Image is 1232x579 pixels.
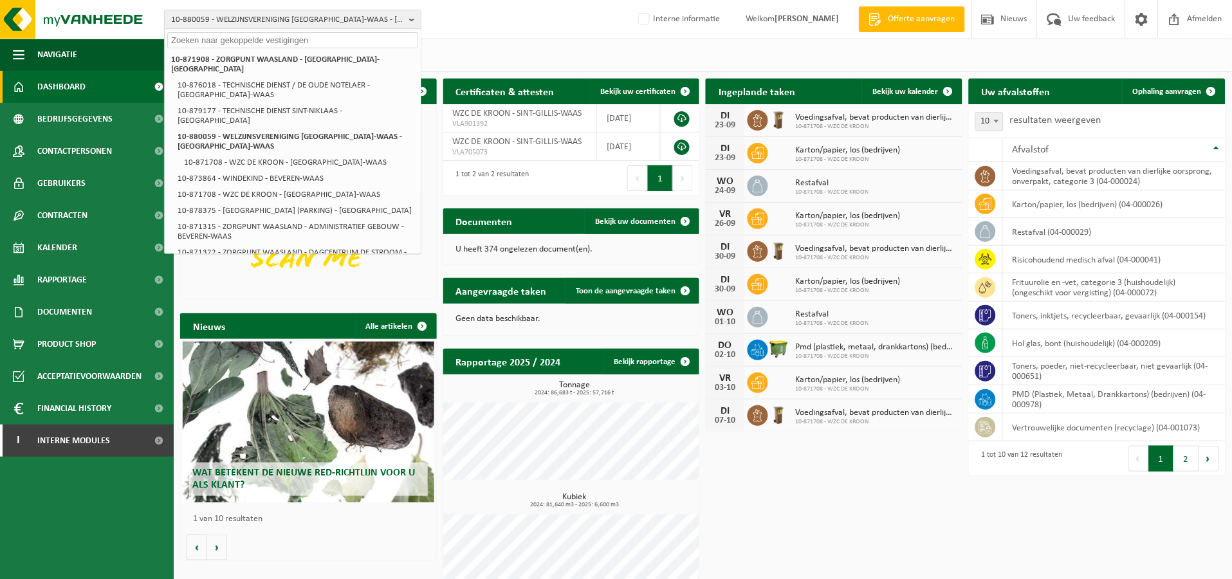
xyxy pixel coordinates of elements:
[795,254,956,262] span: 10-871708 - WZC DE KROON
[37,360,142,392] span: Acceptatievoorwaarden
[1003,273,1226,302] td: frituurolie en -vet, categorie 3 (huishoudelijk) (ongeschikt voor vergisting) (04-000072)
[706,78,808,104] h2: Ingeplande taken
[443,208,526,234] h2: Documenten
[595,217,676,226] span: Bekijk uw documenten
[969,78,1063,104] h2: Uw afvalstoffen
[183,342,434,502] a: Wat betekent de nieuwe RED-richtlijn voor u als klant?
[1013,145,1049,155] span: Afvalstof
[712,121,738,130] div: 23-09
[207,535,227,560] button: Volgende
[1003,246,1226,273] td: risicohoudend medisch afval (04-000041)
[795,418,956,426] span: 10-871708 - WZC DE KROON
[795,244,956,254] span: Voedingsafval, bevat producten van dierlijke oorsprong, onverpakt, categorie 3
[174,187,418,203] li: 10-871708 - WZC DE KROON - [GEOGRAPHIC_DATA]-WAAS
[795,113,956,123] span: Voedingsafval, bevat producten van dierlijke oorsprong, onverpakt, categorie 3
[171,55,380,73] strong: 10-871908 - ZORGPUNT WAASLAND - [GEOGRAPHIC_DATA]-[GEOGRAPHIC_DATA]
[356,313,436,339] a: Alle artikelen
[1003,302,1226,329] td: toners, inktjets, recycleerbaar, gevaarlijk (04-000154)
[1003,385,1226,414] td: PMD (Plastiek, Metaal, Drankkartons) (bedrijven) (04-000978)
[795,145,900,156] span: Karton/papier, los (bedrijven)
[712,416,738,425] div: 07-10
[450,381,700,396] h3: Tonnage
[1003,218,1226,246] td: restafval (04-000029)
[712,209,738,219] div: VR
[450,390,700,396] span: 2024: 86,683 t - 2025: 57,716 t
[975,445,1063,473] div: 1 tot 10 van 12 resultaten
[795,287,900,295] span: 10-871708 - WZC DE KROON
[164,10,421,29] button: 10-880059 - WELZIJNSVERENIGING [GEOGRAPHIC_DATA]-WAAS - [GEOGRAPHIC_DATA]-WAAS
[627,165,648,191] button: Previous
[712,111,738,121] div: DI
[795,342,956,353] span: Pmd (plastiek, metaal, drankkartons) (bedrijven)
[1174,446,1199,472] button: 2
[192,468,415,490] span: Wat betekent de nieuwe RED-richtlijn voor u als klant?
[171,10,404,30] span: 10-880059 - WELZIJNSVERENIGING [GEOGRAPHIC_DATA]-WAAS - [GEOGRAPHIC_DATA]-WAAS
[862,78,961,104] a: Bekijk uw kalender
[1123,78,1224,104] a: Ophaling aanvragen
[768,403,790,425] img: WB-0140-HPE-BN-01
[775,14,840,24] strong: [PERSON_NAME]
[712,275,738,285] div: DI
[712,176,738,187] div: WO
[174,203,418,219] li: 10-878375 - [GEOGRAPHIC_DATA] (PARKING) - [GEOGRAPHIC_DATA]
[768,108,790,130] img: WB-0140-HPE-BN-01
[768,338,790,360] img: WB-1100-HPE-GN-50
[712,143,738,154] div: DI
[712,351,738,360] div: 02-10
[443,349,574,374] h2: Rapportage 2025 / 2024
[456,315,687,324] p: Geen data beschikbaar.
[712,285,738,294] div: 30-09
[174,170,418,187] li: 10-873864 - WINDEKIND - BEVEREN-WAAS
[795,309,869,320] span: Restafval
[443,278,560,303] h2: Aangevraagde taken
[167,32,418,48] input: Zoeken naar gekoppelde vestigingen
[597,104,661,133] td: [DATE]
[1003,162,1226,190] td: voedingsafval, bevat producten van dierlijke oorsprong, onverpakt, categorie 3 (04-000024)
[795,375,900,385] span: Karton/papier, los (bedrijven)
[37,392,111,425] span: Financial History
[795,385,900,393] span: 10-871708 - WZC DE KROON
[453,109,582,118] span: WZC DE KROON - SINT-GILLIS-WAAS
[975,112,1004,131] span: 10
[712,154,738,163] div: 23-09
[178,133,402,151] strong: 10-880059 - WELZIJNSVERENIGING [GEOGRAPHIC_DATA]-WAAS - [GEOGRAPHIC_DATA]-WAAS
[1003,329,1226,357] td: hol glas, bont (huishoudelijk) (04-000209)
[174,219,418,244] li: 10-871315 - ZORGPUNT WAASLAND - ADMINISTRATIEF GEBOUW - BEVEREN-WAAS
[585,208,698,234] a: Bekijk uw documenten
[37,167,86,199] span: Gebruikers
[712,318,738,327] div: 01-10
[453,147,587,158] span: VLA705073
[1003,357,1226,385] td: toners, poeder, niet-recycleerbaar, niet gevaarlijk (04-000651)
[37,328,96,360] span: Product Shop
[597,133,661,161] td: [DATE]
[37,135,112,167] span: Contactpersonen
[450,493,700,508] h3: Kubiek
[180,313,238,338] h2: Nieuws
[37,264,87,296] span: Rapportage
[37,296,92,328] span: Documenten
[712,340,738,351] div: DO
[712,308,738,318] div: WO
[37,199,87,232] span: Contracten
[859,6,965,32] a: Offerte aanvragen
[712,406,738,416] div: DI
[1003,190,1226,218] td: karton/papier, los (bedrijven) (04-000026)
[37,71,86,103] span: Dashboard
[712,219,738,228] div: 26-09
[174,103,418,129] li: 10-879177 - TECHNISCHE DIENST SINT-NIKLAAS - [GEOGRAPHIC_DATA]
[453,137,582,147] span: WZC DE KROON - SINT-GILLIS-WAAS
[456,245,687,254] p: U heeft 374 ongelezen document(en).
[1133,87,1202,96] span: Ophaling aanvragen
[712,187,738,196] div: 24-09
[768,239,790,261] img: WB-0140-HPE-BN-01
[712,383,738,392] div: 03-10
[600,87,676,96] span: Bekijk uw certificaten
[565,278,698,304] a: Toon de aangevraagde taken
[795,178,869,188] span: Restafval
[193,515,430,524] p: 1 van 10 resultaten
[187,535,207,560] button: Vorige
[712,242,738,252] div: DI
[1149,446,1174,472] button: 1
[576,287,676,295] span: Toon de aangevraagde taken
[976,113,1003,131] span: 10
